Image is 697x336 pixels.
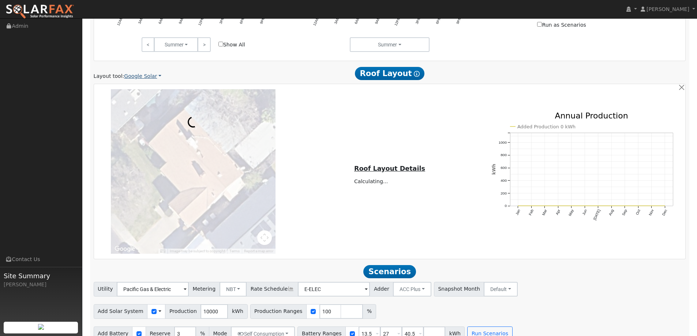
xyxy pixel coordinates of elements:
text: 6AM [157,16,164,24]
circle: onclick="" [557,204,559,207]
span: Add Solar System [94,304,148,319]
text: 9AM [374,16,381,24]
text: 3PM [415,16,421,24]
button: NBT [220,282,247,297]
i: Show Help [414,71,420,77]
label: Run as Scenarios [537,21,586,29]
text: 3AM [137,16,144,24]
circle: onclick="" [530,204,533,207]
a: Google Solar [124,72,161,80]
circle: onclick="" [623,204,626,207]
label: Show All [218,41,245,49]
text: Mar [541,208,548,216]
circle: onclick="" [543,204,546,207]
text: Dec [662,209,668,216]
input: Select a Rate Schedule [298,282,370,297]
circle: onclick="" [650,204,653,207]
text: 12AM [116,16,124,26]
text: Added Production 0 kWh [517,124,576,129]
circle: onclick="" [583,204,586,207]
text: 12AM [312,16,320,26]
span: [PERSON_NAME] [647,6,689,12]
circle: onclick="" [570,204,573,207]
span: Production [165,304,201,319]
span: Snapshot Month [434,282,484,297]
span: Adder [370,282,393,297]
span: % [363,304,376,319]
text: 200 [501,191,507,195]
span: Scenarios [363,265,416,278]
text: Nov [648,209,654,216]
span: Layout tool: [94,73,124,79]
img: retrieve [38,324,44,330]
text: 12PM [394,16,401,26]
text: 12PM [197,16,205,26]
circle: onclick="" [517,204,520,207]
text: Sep [621,209,628,216]
u: Roof Layout Details [354,165,425,172]
text: 6PM [435,16,442,24]
text: Feb [528,209,534,216]
text: 600 [501,166,507,170]
text: Oct [635,209,641,216]
text: Jun [582,209,588,216]
button: ACC Plus [393,282,431,297]
button: Default [484,282,518,297]
input: Show All [218,42,223,46]
span: Metering [188,282,220,297]
text: Jan [515,209,521,216]
span: kWh [228,304,247,319]
text: Apr [555,208,561,215]
text: 9PM [456,16,462,24]
text: 1000 [499,140,507,144]
text: 400 [501,178,507,182]
span: Rate Schedule [246,282,298,297]
a: < [142,37,154,52]
text: 3AM [333,16,340,24]
text: kWh [491,164,496,175]
text: Aug [608,209,614,216]
span: Roof Layout [355,67,425,80]
button: Summer [350,37,430,52]
text: 3PM [218,16,225,24]
img: SolarFax [5,4,74,19]
text: [DATE] [593,209,601,221]
text: 6PM [239,16,246,24]
span: Utility [94,282,117,297]
a: > [198,37,210,52]
text: May [568,209,574,217]
circle: onclick="" [597,204,600,207]
span: Site Summary [4,271,78,281]
text: 9AM [178,16,184,24]
div: [PERSON_NAME] [4,281,78,288]
circle: onclick="" [663,204,666,207]
input: Select a Utility [117,282,189,297]
text: 9PM [259,16,266,24]
span: Production Ranges [250,304,307,319]
text: 0 [505,204,507,208]
button: Summer [154,37,198,52]
input: Run as Scenarios [537,22,542,27]
text: 800 [501,153,507,157]
text: 6AM [354,16,360,24]
circle: onclick="" [637,204,640,207]
circle: onclick="" [610,204,613,207]
text: Annual Production [555,111,628,120]
td: Calculating... [353,176,426,186]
